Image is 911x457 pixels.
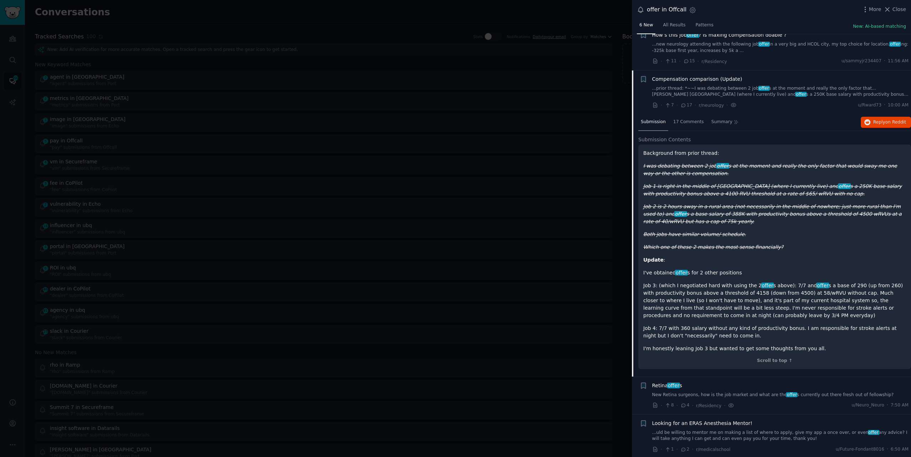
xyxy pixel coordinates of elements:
span: offer [838,183,851,189]
span: offer [761,283,774,288]
button: Replyon Reddit [861,117,911,128]
span: · [679,58,681,65]
span: · [676,402,678,409]
span: 2 [680,446,689,453]
span: r/medicalschool [696,447,731,452]
span: offer [889,42,901,47]
span: r/Residency [696,403,722,408]
span: How’s this job ? Is maxing compensation doable ? [652,31,787,39]
span: offer [667,383,680,388]
span: · [676,101,678,109]
span: · [676,446,678,453]
span: offer [868,430,879,435]
span: 6:50 AM [891,446,909,453]
span: offer [758,42,770,47]
span: Retina s [652,382,682,389]
span: offer [816,283,829,288]
span: · [692,446,693,453]
a: New Retina surgeons, how is the job market and what are theoffers currently out there fresh out o... [652,392,909,398]
p: Job 4: 7/7 with 360 salary without any kind of productivity bonus. I am responsible for stroke al... [643,325,906,340]
span: u/Rward73 [858,102,881,109]
strong: Update [643,257,664,263]
span: 15 [683,58,695,64]
button: New: AI-based matching [853,23,906,30]
span: · [887,402,888,409]
span: u/Future-Fondant8016 [836,446,884,453]
span: r/neurology [699,103,724,108]
span: offer [795,92,807,97]
span: offer [786,392,797,397]
span: · [884,102,885,109]
a: Looking for an ERAS Anesthesia Mentor! [652,420,753,427]
span: Summary [711,119,732,125]
a: 6 New [637,20,655,34]
a: All Results [660,20,688,34]
span: 7:50 AM [891,402,909,409]
span: on Reddit [885,120,906,125]
span: 10:00 AM [888,102,909,109]
a: Patterns [693,20,716,34]
p: I'm honestly leaning Job 3 but wanted to get some thoughts from you all. [643,345,906,352]
span: 11:56 AM [888,58,909,64]
del: Which one of these 2 makes the most sense financially? [643,244,784,250]
p: : [643,256,906,264]
span: Submission Contents [638,136,691,143]
span: offer [674,211,687,217]
span: · [884,58,885,64]
span: · [726,101,728,109]
span: offer [716,163,729,169]
button: More [862,6,881,13]
span: · [887,446,888,453]
span: All Results [663,22,685,28]
span: r/Residency [702,59,727,64]
div: Scroll to top ↑ [643,358,906,364]
span: Patterns [696,22,713,28]
div: offer in Offcall [647,5,686,14]
a: Retinaoffers [652,382,682,389]
p: Job 3: (which I negotiated hard with using the 2 s above): 7/7 and s a base of 290 (up from 260) ... [643,282,906,319]
span: · [661,101,662,109]
span: 17 [680,102,692,109]
span: 4 [680,402,689,409]
span: offer [686,32,699,38]
a: ...uld be willing to mentor me on making a list of where to apply, give my app a once over, or ev... [652,430,909,442]
span: 11 [665,58,676,64]
span: · [695,101,696,109]
del: I was debating between 2 job s at the moment and really the only factor that would sway me one wa... [643,163,897,176]
span: offer [758,86,770,91]
span: Close [892,6,906,13]
span: 17 Comments [673,119,704,125]
span: · [661,402,662,409]
del: Job 1 is right in the middle of [GEOGRAPHIC_DATA] (where I currently live) and s a 250K base sala... [643,183,902,196]
a: How’s this joboffer? Is maxing compensation doable ? [652,31,787,39]
span: · [661,446,662,453]
del: Both jobs have similar volume/ schedule. [643,231,746,237]
span: offer [675,270,688,275]
button: Close [884,6,906,13]
span: 7 [665,102,674,109]
span: Submission [641,119,666,125]
span: 1 [665,446,674,453]
span: 8 [665,402,674,409]
a: ...new neurology attending with the following jobofferin a very big and HCOL city, my top choice ... [652,41,909,54]
a: ...prior thread: *~~I was debating between 2 joboffers at the moment and really the only factor t... [652,85,909,98]
span: u/Neuro_Neuro [852,402,884,409]
span: · [697,58,699,65]
span: u/sammyjr234407 [842,58,881,64]
p: Background from prior thread: [643,149,906,157]
span: Reply [873,119,906,126]
p: I've obtained s for 2 other positions [643,269,906,277]
span: 6 New [639,22,653,28]
span: · [661,58,662,65]
span: More [869,6,881,13]
del: Job 2 is 2 hours away in a rural area (not necessarily in the middle of nowhere; just more rural ... [643,204,902,224]
span: · [692,402,693,409]
span: · [724,402,725,409]
a: Compensation comparison (Update) [652,75,742,83]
